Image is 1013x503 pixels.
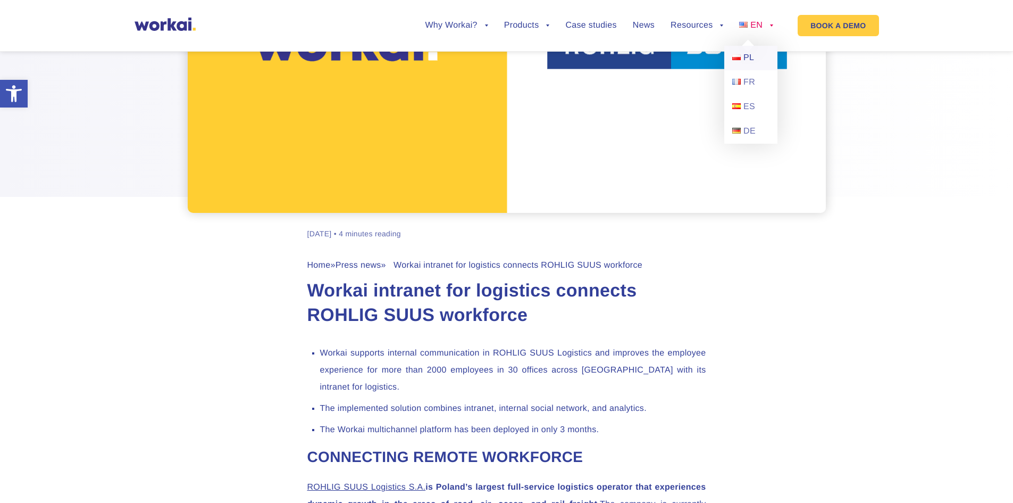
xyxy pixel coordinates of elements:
span: ES [743,102,755,111]
a: EN [739,21,773,30]
a: Why Workai? [425,21,488,30]
div: [DATE] • 4 minutes reading [307,229,401,239]
li: Workai supports internal communication in ROHLIG SUUS Logistics and improves the employee experie... [320,345,706,396]
a: ES [724,95,777,119]
h2: CONNECTING REMOTE WORKFORCE [307,447,706,467]
span: DE [743,127,756,136]
a: Resources [671,21,723,30]
span: FR [743,78,755,87]
li: The implemented solution combines intranet, internal social network, and analytics. [320,400,706,417]
a: BOOK A DEMO [798,15,878,36]
a: DE [724,119,777,144]
a: FR [724,70,777,95]
span: EN [750,21,763,30]
a: PL [724,46,777,70]
h1: Workai intranet for logistics connects ROHLIG SUUS workforce [307,279,706,328]
a: Case studies [565,21,616,30]
span: PL [743,53,754,62]
div: » » Workai intranet for logistics connects ROHLIG SUUS workforce [307,260,706,270]
a: ROHLIG SUUS Logistics S.A. [307,483,426,492]
a: Home [307,261,331,270]
a: Press news [336,261,381,270]
a: News [633,21,655,30]
li: The Workai multichannel platform has been deployed in only 3 months. [320,422,706,439]
a: Products [504,21,550,30]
